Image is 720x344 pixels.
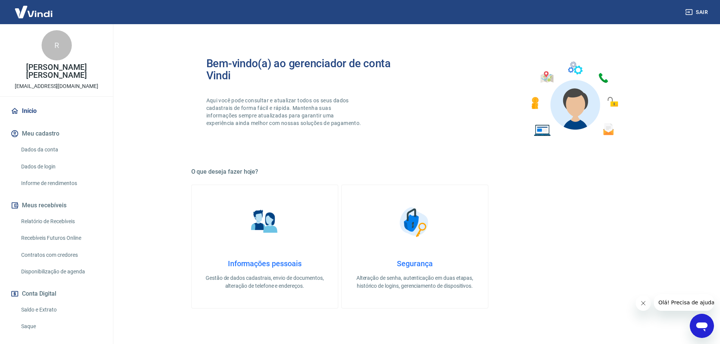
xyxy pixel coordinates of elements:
a: Recebíveis Futuros Online [18,230,104,246]
h5: O que deseja fazer hoje? [191,168,639,176]
a: Início [9,103,104,119]
img: Vindi [9,0,58,23]
h4: Informações pessoais [204,259,326,268]
p: Aqui você pode consultar e atualizar todos os seus dados cadastrais de forma fácil e rápida. Mant... [206,97,363,127]
button: Meu cadastro [9,125,104,142]
a: Contratos com credores [18,247,104,263]
a: Saldo e Extrato [18,302,104,318]
a: SegurançaSegurançaAlteração de senha, autenticação em duas etapas, histórico de logins, gerenciam... [341,185,488,309]
img: Imagem de um avatar masculino com diversos icones exemplificando as funcionalidades do gerenciado... [525,57,624,141]
p: [EMAIL_ADDRESS][DOMAIN_NAME] [15,82,98,90]
a: Saque [18,319,104,334]
h2: Bem-vindo(a) ao gerenciador de conta Vindi [206,57,415,82]
img: Informações pessoais [246,203,283,241]
a: Dados da conta [18,142,104,157]
h4: Segurança [354,259,476,268]
a: Relatório de Recebíveis [18,214,104,229]
button: Conta Digital [9,285,104,302]
a: Informe de rendimentos [18,176,104,191]
a: Informações pessoaisInformações pessoaisGestão de dados cadastrais, envio de documentos, alteraçã... [191,185,338,309]
iframe: Botão para abrir a janela de mensagens [690,314,714,338]
iframe: Mensagem da empresa [654,294,714,311]
img: Segurança [396,203,434,241]
button: Sair [684,5,711,19]
span: Olá! Precisa de ajuda? [5,5,63,11]
p: Gestão de dados cadastrais, envio de documentos, alteração de telefone e endereços. [204,274,326,290]
p: [PERSON_NAME] [PERSON_NAME] [6,63,107,79]
a: Dados de login [18,159,104,174]
div: R [42,30,72,60]
iframe: Fechar mensagem [636,296,651,311]
button: Meus recebíveis [9,197,104,214]
a: Disponibilização de agenda [18,264,104,279]
p: Alteração de senha, autenticação em duas etapas, histórico de logins, gerenciamento de dispositivos. [354,274,476,290]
